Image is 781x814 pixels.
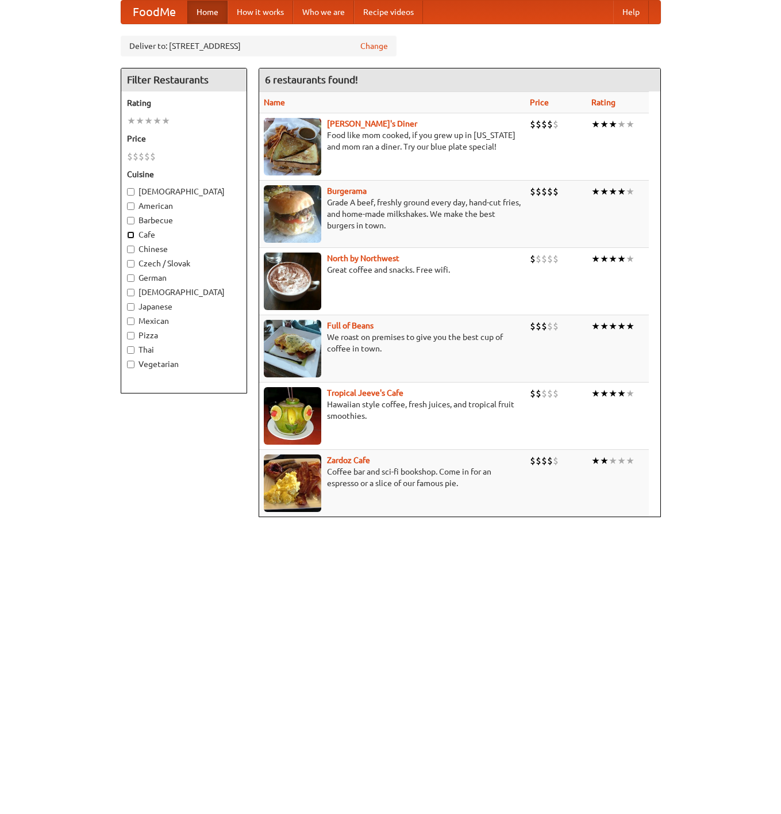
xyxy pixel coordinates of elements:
[264,118,321,175] img: sallys.jpg
[553,253,559,265] li: $
[626,320,634,333] li: ★
[530,98,549,107] a: Price
[591,454,600,467] li: ★
[541,320,547,333] li: $
[617,387,626,400] li: ★
[228,1,293,24] a: How it works
[530,185,536,198] li: $
[127,260,134,267] input: Czech / Slovak
[536,454,541,467] li: $
[600,185,609,198] li: ★
[626,118,634,131] li: ★
[547,387,553,400] li: $
[127,332,134,339] input: Pizza
[127,133,241,144] h5: Price
[127,346,134,354] input: Thai
[617,253,626,265] li: ★
[127,286,241,298] label: [DEMOGRAPHIC_DATA]
[327,119,417,128] a: [PERSON_NAME]'s Diner
[127,114,136,127] li: ★
[127,150,133,163] li: $
[553,320,559,333] li: $
[626,185,634,198] li: ★
[327,254,399,263] a: North by Northwest
[541,387,547,400] li: $
[530,253,536,265] li: $
[127,229,241,240] label: Cafe
[553,387,559,400] li: $
[547,185,553,198] li: $
[626,387,634,400] li: ★
[127,361,134,368] input: Vegetarian
[536,253,541,265] li: $
[591,253,600,265] li: ★
[127,217,134,224] input: Barbecue
[327,186,367,196] a: Burgerama
[127,358,241,370] label: Vegetarian
[327,388,403,398] a: Tropical Jeeve's Cafe
[354,1,423,24] a: Recipe videos
[536,118,541,131] li: $
[264,197,521,231] p: Grade A beef, freshly ground every day, hand-cut fries, and home-made milkshakes. We make the bes...
[617,454,626,467] li: ★
[265,74,358,85] ng-pluralize: 6 restaurants found!
[127,289,134,296] input: [DEMOGRAPHIC_DATA]
[121,68,247,91] h4: Filter Restaurants
[127,188,134,196] input: [DEMOGRAPHIC_DATA]
[264,320,321,377] img: beans.jpg
[127,202,134,210] input: American
[530,387,536,400] li: $
[127,215,241,226] label: Barbecue
[553,185,559,198] li: $
[121,36,397,56] div: Deliver to: [STREET_ADDRESS]
[553,118,559,131] li: $
[127,97,241,109] h5: Rating
[530,320,536,333] li: $
[127,272,241,284] label: German
[264,454,321,512] img: zardoz.jpg
[541,454,547,467] li: $
[127,344,241,356] label: Thai
[600,454,609,467] li: ★
[613,1,649,24] a: Help
[144,150,150,163] li: $
[264,253,321,310] img: north.jpg
[127,186,241,197] label: [DEMOGRAPHIC_DATA]
[127,258,241,269] label: Czech / Slovak
[547,454,553,467] li: $
[264,264,521,276] p: Great coffee and snacks. Free wifi.
[127,315,241,327] label: Mexican
[293,1,354,24] a: Who we are
[591,98,615,107] a: Rating
[591,387,600,400] li: ★
[547,118,553,131] li: $
[536,387,541,400] li: $
[127,274,134,282] input: German
[600,387,609,400] li: ★
[136,114,144,127] li: ★
[609,118,617,131] li: ★
[617,185,626,198] li: ★
[530,454,536,467] li: $
[536,185,541,198] li: $
[327,321,374,330] a: Full of Beans
[153,114,161,127] li: ★
[536,320,541,333] li: $
[609,454,617,467] li: ★
[127,231,134,239] input: Cafe
[264,399,521,422] p: Hawaiian style coffee, fresh juices, and tropical fruit smoothies.
[127,318,134,325] input: Mexican
[133,150,138,163] li: $
[264,387,321,445] img: jeeves.jpg
[138,150,144,163] li: $
[127,246,134,253] input: Chinese
[327,456,370,465] a: Zardoz Cafe
[591,185,600,198] li: ★
[541,118,547,131] li: $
